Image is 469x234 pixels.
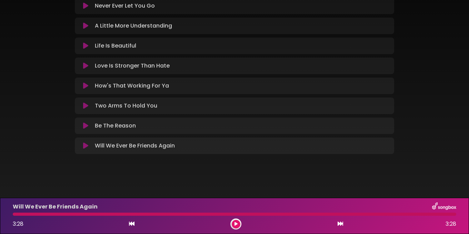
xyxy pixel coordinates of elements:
p: Love Is Stronger Than Hate [95,62,170,70]
p: How's That Working For Ya [95,82,169,90]
p: Two Arms To Hold You [95,102,157,110]
p: A Little More Understanding [95,22,172,30]
p: Be The Reason [95,122,136,130]
p: Life Is Beautiful [95,42,136,50]
p: Never Ever Let You Go [95,2,155,10]
p: Will We Ever Be Friends Again [95,142,175,150]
